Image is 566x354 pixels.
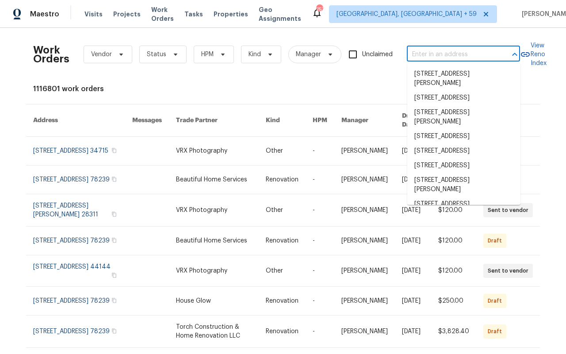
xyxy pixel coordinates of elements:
[296,50,321,59] span: Manager
[169,194,259,227] td: VRX Photography
[259,287,306,316] td: Renovation
[395,104,431,137] th: Due Date
[110,146,118,154] button: Copy Address
[259,227,306,255] td: Renovation
[334,104,395,137] th: Manager
[407,105,520,129] li: [STREET_ADDRESS][PERSON_NAME]
[407,67,520,91] li: [STREET_ADDRESS][PERSON_NAME]
[110,296,118,304] button: Copy Address
[201,50,214,59] span: HPM
[169,255,259,287] td: VRX Photography
[334,137,395,165] td: [PERSON_NAME]
[407,48,495,62] input: Enter in an address
[334,316,395,348] td: [PERSON_NAME]
[91,50,112,59] span: Vendor
[147,50,166,59] span: Status
[33,85,533,93] div: 1116801 work orders
[30,10,59,19] span: Maestro
[169,287,259,316] td: House Glow
[110,327,118,335] button: Copy Address
[33,46,69,63] h2: Work Orders
[334,255,395,287] td: [PERSON_NAME]
[334,287,395,316] td: [PERSON_NAME]
[169,316,259,348] td: Torch Construction & Home Renovation LLC
[407,173,520,197] li: [STREET_ADDRESS][PERSON_NAME]
[151,5,174,23] span: Work Orders
[306,104,334,137] th: HPM
[407,158,520,173] li: [STREET_ADDRESS]
[334,194,395,227] td: [PERSON_NAME]
[306,255,334,287] td: -
[334,165,395,194] td: [PERSON_NAME]
[169,227,259,255] td: Beautiful Home Services
[125,104,169,137] th: Messages
[259,5,301,23] span: Geo Assignments
[259,255,306,287] td: Other
[306,194,334,227] td: -
[214,10,248,19] span: Properties
[259,137,306,165] td: Other
[169,165,259,194] td: Beautiful Home Services
[520,41,547,68] a: View Reno Index
[84,10,103,19] span: Visits
[110,236,118,244] button: Copy Address
[259,316,306,348] td: Renovation
[249,50,261,59] span: Kind
[306,316,334,348] td: -
[306,287,334,316] td: -
[334,227,395,255] td: [PERSON_NAME]
[110,175,118,183] button: Copy Address
[362,50,393,59] span: Unclaimed
[113,10,141,19] span: Projects
[259,165,306,194] td: Renovation
[110,271,118,279] button: Copy Address
[169,104,259,137] th: Trade Partner
[407,197,520,212] li: [STREET_ADDRESS]
[259,194,306,227] td: Other
[259,104,306,137] th: Kind
[110,210,118,218] button: Copy Address
[407,129,520,144] li: [STREET_ADDRESS]
[26,104,125,137] th: Address
[509,48,521,61] button: Close
[169,137,259,165] td: VRX Photography
[407,91,520,105] li: [STREET_ADDRESS]
[407,144,520,158] li: [STREET_ADDRESS]
[337,10,477,19] span: [GEOGRAPHIC_DATA], [GEOGRAPHIC_DATA] + 59
[306,227,334,255] td: -
[316,5,322,14] div: 757
[184,11,203,17] span: Tasks
[306,165,334,194] td: -
[306,137,334,165] td: -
